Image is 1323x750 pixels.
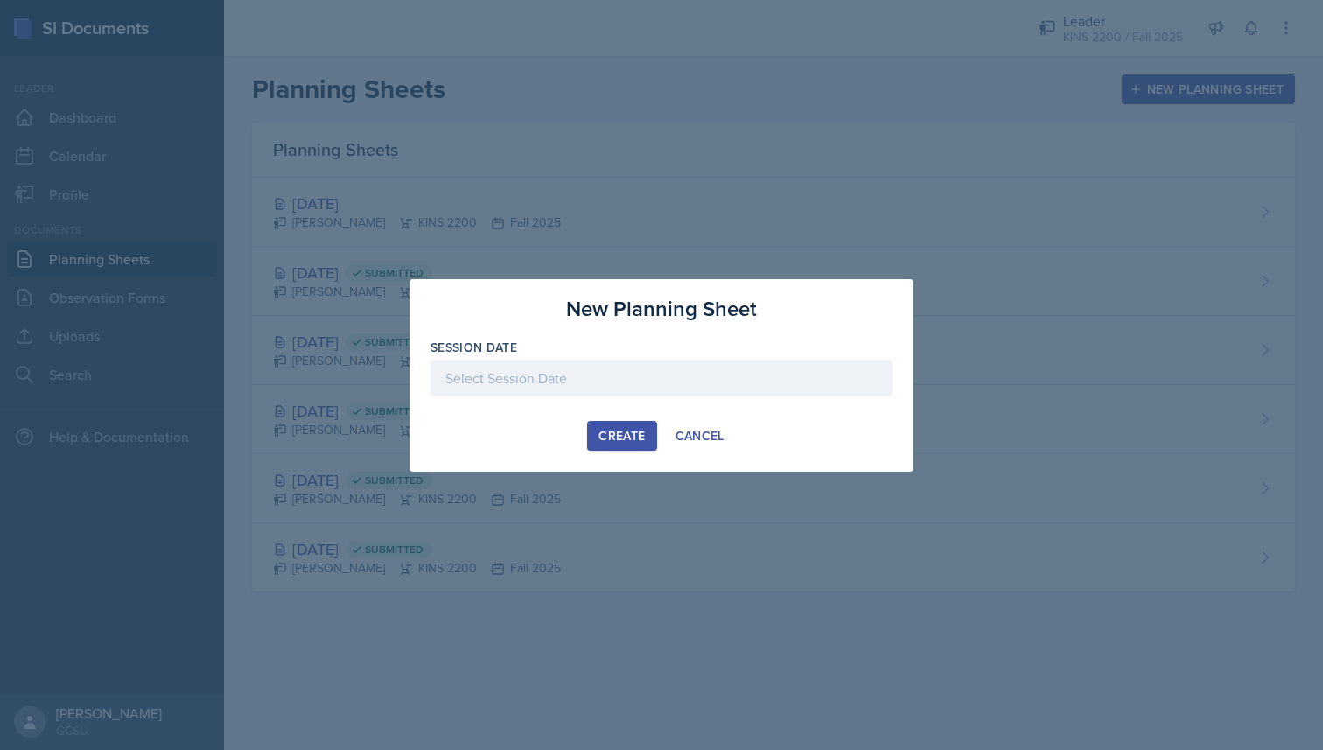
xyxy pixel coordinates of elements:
div: Cancel [675,429,724,443]
button: Cancel [664,421,736,451]
button: Create [587,421,656,451]
div: Create [598,429,645,443]
label: Session Date [430,339,517,356]
h3: New Planning Sheet [566,293,757,325]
